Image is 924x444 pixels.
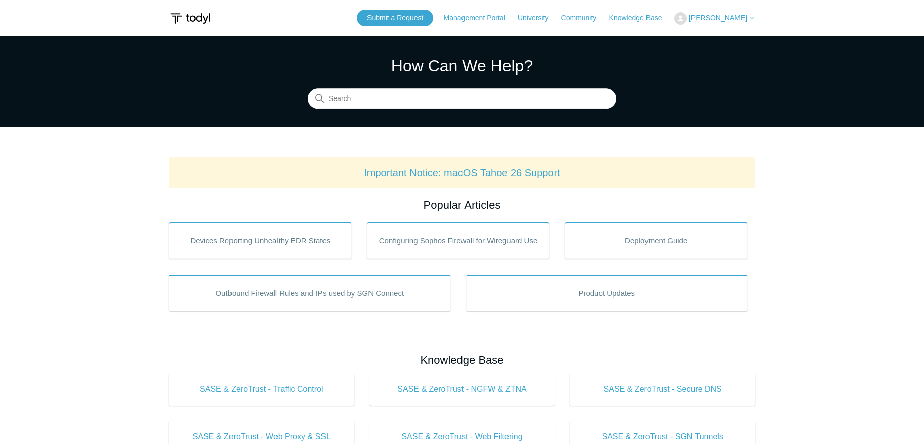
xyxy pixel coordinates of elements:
[184,383,339,396] span: SASE & ZeroTrust - Traffic Control
[674,12,755,25] button: [PERSON_NAME]
[570,373,755,406] a: SASE & ZeroTrust - Secure DNS
[169,352,755,368] h2: Knowledge Base
[169,373,354,406] a: SASE & ZeroTrust - Traffic Control
[561,13,607,23] a: Community
[369,373,555,406] a: SASE & ZeroTrust - NGFW & ZTNA
[308,54,616,78] h1: How Can We Help?
[308,89,616,109] input: Search
[585,431,740,443] span: SASE & ZeroTrust - SGN Tunnels
[689,14,747,22] span: [PERSON_NAME]
[565,222,748,259] a: Deployment Guide
[364,167,560,178] a: Important Notice: macOS Tahoe 26 Support
[357,10,433,26] a: Submit a Request
[609,13,672,23] a: Knowledge Base
[169,275,451,311] a: Outbound Firewall Rules and IPs used by SGN Connect
[518,13,559,23] a: University
[385,383,540,396] span: SASE & ZeroTrust - NGFW & ZTNA
[184,431,339,443] span: SASE & ZeroTrust - Web Proxy & SSL
[466,275,748,311] a: Product Updates
[169,222,352,259] a: Devices Reporting Unhealthy EDR States
[169,9,212,28] img: Todyl Support Center Help Center home page
[169,196,755,213] h2: Popular Articles
[367,222,550,259] a: Configuring Sophos Firewall for Wireguard Use
[385,431,540,443] span: SASE & ZeroTrust - Web Filtering
[585,383,740,396] span: SASE & ZeroTrust - Secure DNS
[444,13,516,23] a: Management Portal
